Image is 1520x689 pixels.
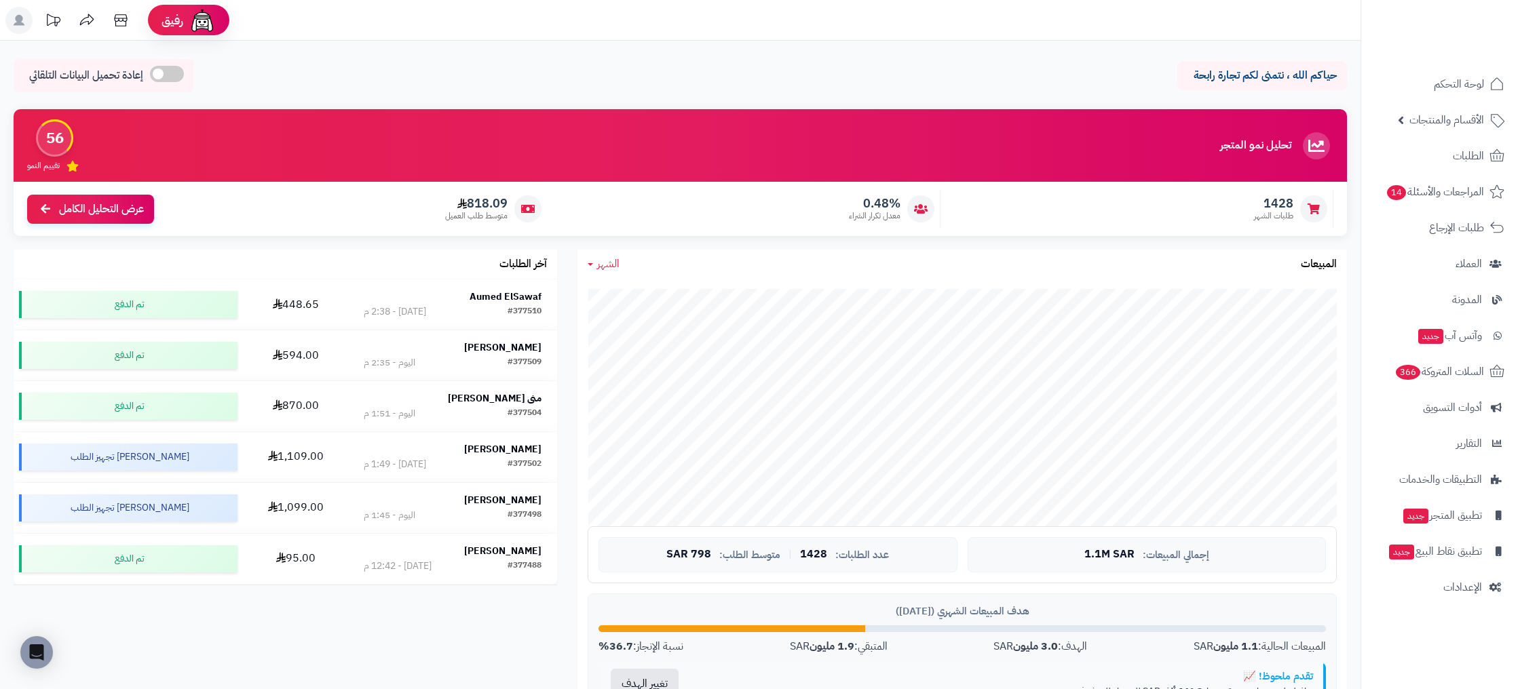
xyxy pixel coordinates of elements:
[701,669,1313,684] div: تقدم ملحوظ! 📈
[1143,549,1209,561] span: إجمالي المبيعات:
[243,279,347,330] td: 448.65
[588,256,620,272] a: الشهر
[1254,196,1293,211] span: 1428
[19,393,237,420] div: تم الدفع
[1254,210,1293,222] span: طلبات الشهر
[1418,329,1443,344] span: جديد
[243,534,347,584] td: 95.00
[1394,364,1421,380] span: 366
[508,509,541,522] div: #377498
[464,442,541,456] strong: [PERSON_NAME]
[19,494,237,521] div: [PERSON_NAME] تجهيز الطلب
[445,210,508,222] span: متوسط طلب العميل
[1369,391,1512,424] a: أدوات التسويق
[1386,184,1407,201] span: 14
[1369,463,1512,496] a: التطبيقات والخدمات
[666,549,711,561] span: 798 SAR
[1013,638,1058,654] strong: 3.0 مليون
[243,330,347,380] td: 594.00
[364,458,426,471] div: [DATE] - 1:49 م
[1369,212,1512,244] a: طلبات الإرجاع
[1084,549,1135,561] span: 1.1M SAR
[1388,542,1482,561] span: تطبيق نقاط البيع
[470,290,541,304] strong: Aumed ElSawaf
[364,305,426,319] div: [DATE] - 2:38 م
[508,458,541,471] div: #377502
[19,342,237,369] div: تم الدفع
[1402,506,1482,525] span: تطبيق المتجر
[59,201,144,217] span: عرض التحليل الكامل
[508,356,541,370] div: #377509
[719,549,780,561] span: متوسط الطلب:
[1394,362,1484,381] span: السلات المتروكة
[445,196,508,211] span: 818.09
[1409,111,1484,130] span: الأقسام والمنتجات
[598,639,683,654] div: نسبة الإنجاز:
[849,196,900,211] span: 0.48%
[161,12,183,28] span: رفيق
[1386,182,1484,201] span: المراجعات والأسئلة
[243,483,347,533] td: 1,099.00
[1423,398,1482,417] span: أدوات التسويق
[27,160,60,172] span: تقييم النمو
[1220,140,1291,152] h3: تحليل نمو المتجر
[19,545,237,572] div: تم الدفع
[508,407,541,420] div: #377504
[464,544,541,558] strong: [PERSON_NAME]
[1417,326,1482,345] span: وآتس آب
[1452,290,1482,309] span: المدونة
[1187,68,1337,83] p: حياكم الله ، نتمنى لكم تجارة رابحة
[1369,427,1512,460] a: التقارير
[508,305,541,319] div: #377510
[448,391,541,406] strong: منى [PERSON_NAME]
[1443,578,1482,597] span: الإعدادات
[19,291,237,318] div: تم الدفع
[1428,16,1507,45] img: logo-2.png
[1369,571,1512,604] a: الإعدادات
[1369,535,1512,568] a: تطبيق نقاط البيعجديد
[1403,509,1428,524] span: جديد
[189,7,216,34] img: ai-face.png
[810,638,854,654] strong: 1.9 مليون
[1369,176,1512,208] a: المراجعات والأسئلة14
[364,559,432,573] div: [DATE] - 12:42 م
[1434,75,1484,94] span: لوحة التحكم
[508,559,541,573] div: #377488
[835,549,889,561] span: عدد الطلبات:
[849,210,900,222] span: معدل تكرار الشراء
[1369,499,1512,532] a: تطبيق المتجرجديد
[499,258,547,271] h3: آخر الطلبات
[1369,319,1512,352] a: وآتس آبجديد
[1456,434,1482,453] span: التقارير
[243,432,347,482] td: 1,109.00
[1369,68,1512,100] a: لوحة التحكم
[1369,140,1512,172] a: الطلبات
[993,639,1087,654] div: الهدف: SAR
[1369,248,1512,280] a: العملاء
[1429,218,1484,237] span: طلبات الإرجاع
[1456,254,1482,273] span: العملاء
[19,444,237,471] div: [PERSON_NAME] تجهيز الطلب
[1213,638,1258,654] strong: 1.1 مليون
[243,381,347,431] td: 870.00
[790,639,888,654] div: المتبقي: SAR
[1369,283,1512,316] a: المدونة
[1389,545,1414,559] span: جديد
[464,493,541,507] strong: [PERSON_NAME]
[27,195,154,224] a: عرض التحليل الكامل
[36,7,70,37] a: تحديثات المنصة
[29,68,143,83] span: إعادة تحميل البيانات التلقائي
[20,636,53,669] div: Open Intercom Messenger
[1453,146,1484,165] span: الطلبات
[364,407,415,420] div: اليوم - 1:51 م
[788,549,792,559] span: |
[598,604,1326,618] div: هدف المبيعات الشهري ([DATE])
[1194,639,1326,654] div: المبيعات الحالية: SAR
[364,509,415,522] div: اليوم - 1:45 م
[1369,355,1512,388] a: السلات المتروكة366
[800,549,827,561] span: 1428
[597,256,620,272] span: الشهر
[1301,258,1337,271] h3: المبيعات
[364,356,415,370] div: اليوم - 2:35 م
[464,340,541,355] strong: [PERSON_NAME]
